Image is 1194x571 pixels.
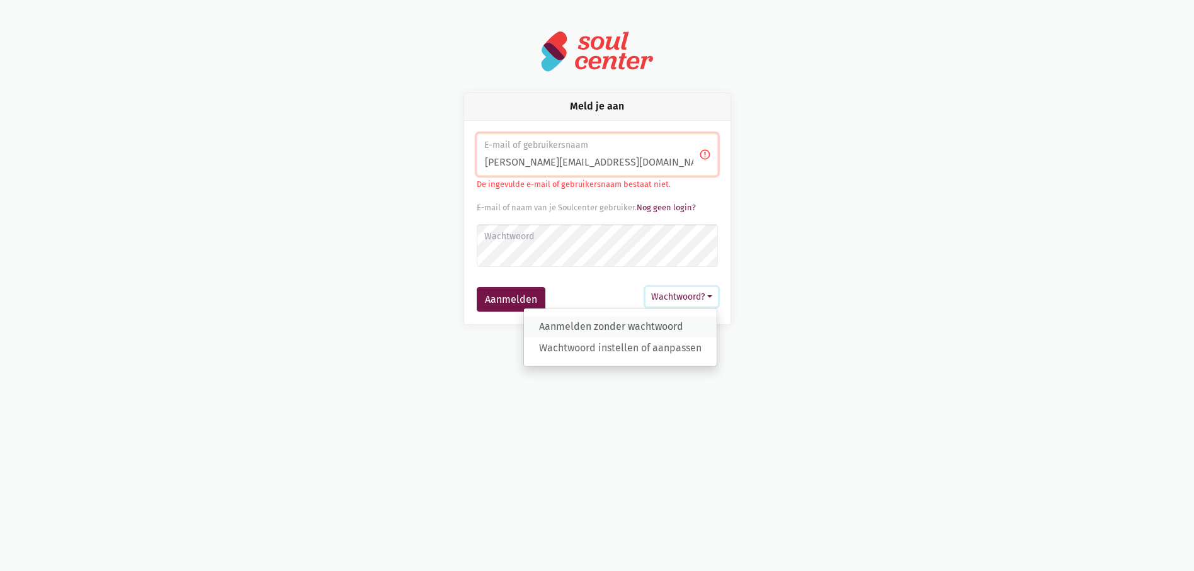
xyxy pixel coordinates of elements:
[477,133,718,312] form: Aanmelden
[477,201,718,214] div: E-mail of naam van je Soulcenter gebruiker.
[484,230,709,244] label: Wachtwoord
[540,30,654,72] img: logo-soulcenter-full.svg
[477,287,545,312] button: Aanmelden
[464,93,731,120] div: Meld je aan
[477,178,718,191] p: De ingevulde e-mail of gebruikersnaam bestaat niet.
[524,316,717,337] a: Aanmelden zonder wachtwoord
[645,287,718,307] button: Wachtwoord?
[523,308,717,366] div: Wachtwoord?
[637,203,696,212] a: Nog geen login?
[484,139,709,152] label: E-mail of gebruikersnaam
[524,337,717,358] a: Wachtwoord instellen of aanpassen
